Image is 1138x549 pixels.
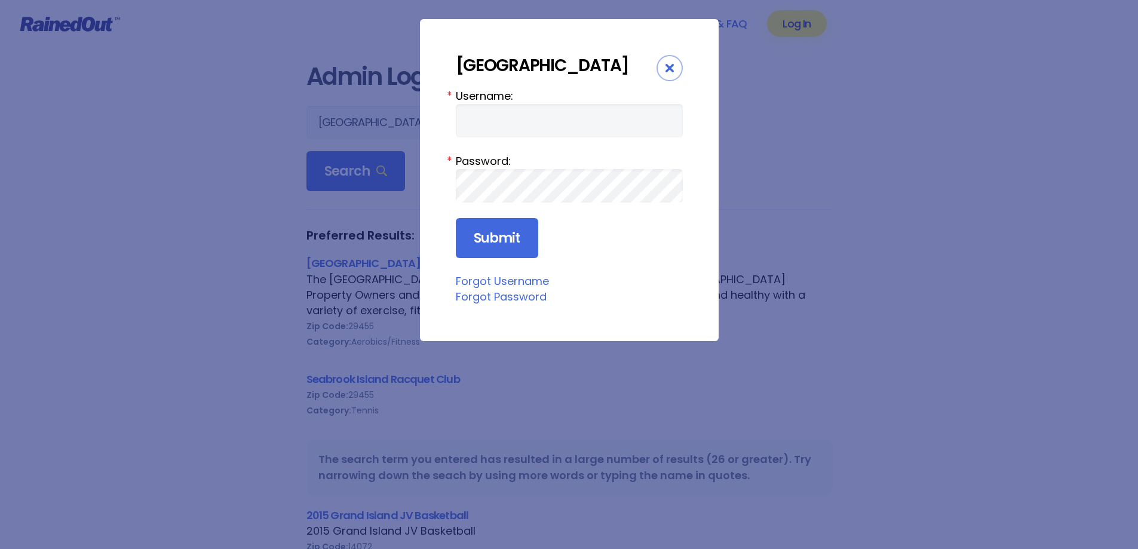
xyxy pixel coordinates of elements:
a: Forgot Password [456,289,547,304]
div: Close [657,55,683,81]
label: Username: [456,88,683,104]
div: [GEOGRAPHIC_DATA] [456,55,657,76]
input: Submit [456,218,538,259]
label: Password: [456,153,683,169]
a: Forgot Username [456,274,549,289]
